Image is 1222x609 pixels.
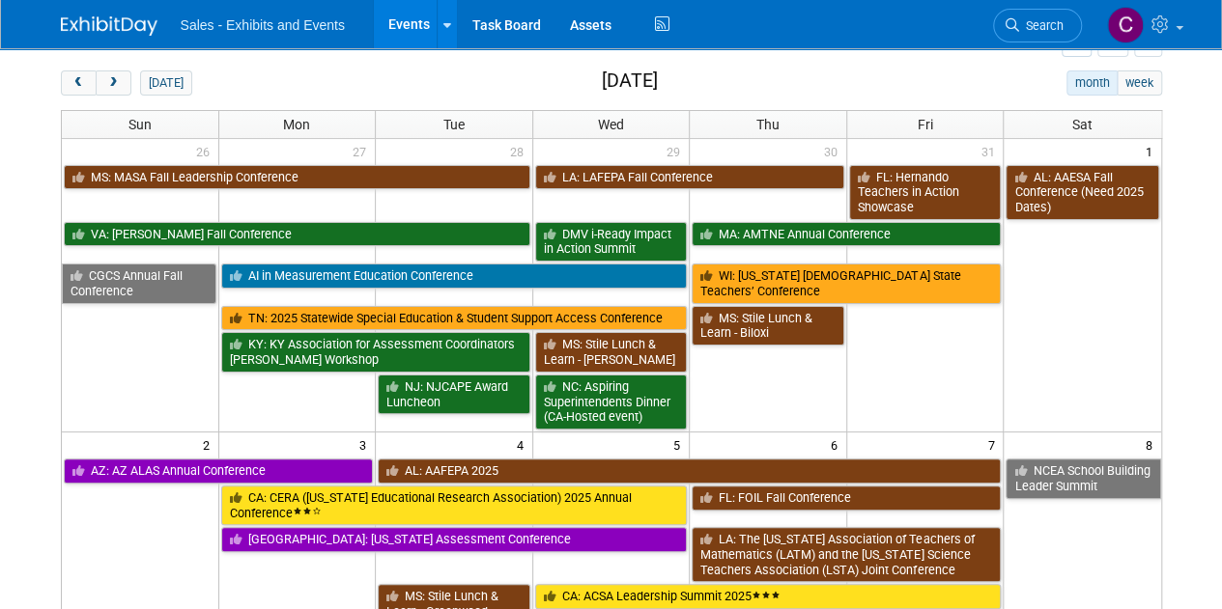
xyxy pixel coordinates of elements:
[985,432,1003,457] span: 7
[201,432,218,457] span: 2
[62,263,216,303] a: CGCS Annual Fall Conference
[665,139,689,163] span: 29
[378,374,530,414] a: NJ: NJCAPE Award Luncheon
[443,117,465,132] span: Tue
[692,485,1001,511] a: FL: FOIL Fall Conference
[849,165,1002,220] a: FL: Hernando Teachers in Action Showcase
[64,165,530,190] a: MS: MASA Fall Leadership Conference
[221,527,688,552] a: [GEOGRAPHIC_DATA]: [US_STATE] Assessment Conference
[64,222,530,247] a: VA: [PERSON_NAME] Fall Conference
[61,70,97,96] button: prev
[535,165,844,190] a: LA: LAFEPA Fall Conference
[535,584,1002,609] a: CA: ACSA Leadership Summit 2025
[671,432,689,457] span: 5
[283,117,310,132] span: Mon
[96,70,131,96] button: next
[535,374,688,429] a: NC: Aspiring Superintendents Dinner (CA-Hosted event)
[221,332,530,372] a: KY: KY Association for Assessment Coordinators [PERSON_NAME] Workshop
[692,222,1001,247] a: MA: AMTNE Annual Conference
[140,70,191,96] button: [DATE]
[1117,70,1161,96] button: week
[993,9,1082,42] a: Search
[1144,432,1161,457] span: 8
[756,117,780,132] span: Thu
[822,139,846,163] span: 30
[1006,458,1160,498] a: NCEA School Building Leader Summit
[1019,18,1064,33] span: Search
[601,70,657,92] h2: [DATE]
[1006,165,1158,220] a: AL: AAESA Fall Conference (Need 2025 Dates)
[1107,7,1144,43] img: Christine Lurz
[979,139,1003,163] span: 31
[64,458,374,484] a: AZ: AZ ALAS Annual Conference
[378,458,1001,484] a: AL: AAFEPA 2025
[128,117,152,132] span: Sun
[221,263,688,289] a: AI in Measurement Education Conference
[829,432,846,457] span: 6
[1066,70,1118,96] button: month
[1144,139,1161,163] span: 1
[598,117,624,132] span: Wed
[194,139,218,163] span: 26
[535,222,688,262] a: DMV i-Ready Impact in Action Summit
[508,139,532,163] span: 28
[515,432,532,457] span: 4
[221,306,688,331] a: TN: 2025 Statewide Special Education & Student Support Access Conference
[535,332,688,372] a: MS: Stile Lunch & Learn - [PERSON_NAME]
[61,16,157,36] img: ExhibitDay
[692,306,844,346] a: MS: Stile Lunch & Learn - Biloxi
[181,17,345,33] span: Sales - Exhibits and Events
[351,139,375,163] span: 27
[221,485,688,525] a: CA: CERA ([US_STATE] Educational Research Association) 2025 Annual Conference
[692,527,1001,582] a: LA: The [US_STATE] Association of Teachers of Mathematics (LATM) and the [US_STATE] Science Teach...
[692,263,1001,303] a: WI: [US_STATE] [DEMOGRAPHIC_DATA] State Teachers’ Conference
[1072,117,1093,132] span: Sat
[918,117,933,132] span: Fri
[357,432,375,457] span: 3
